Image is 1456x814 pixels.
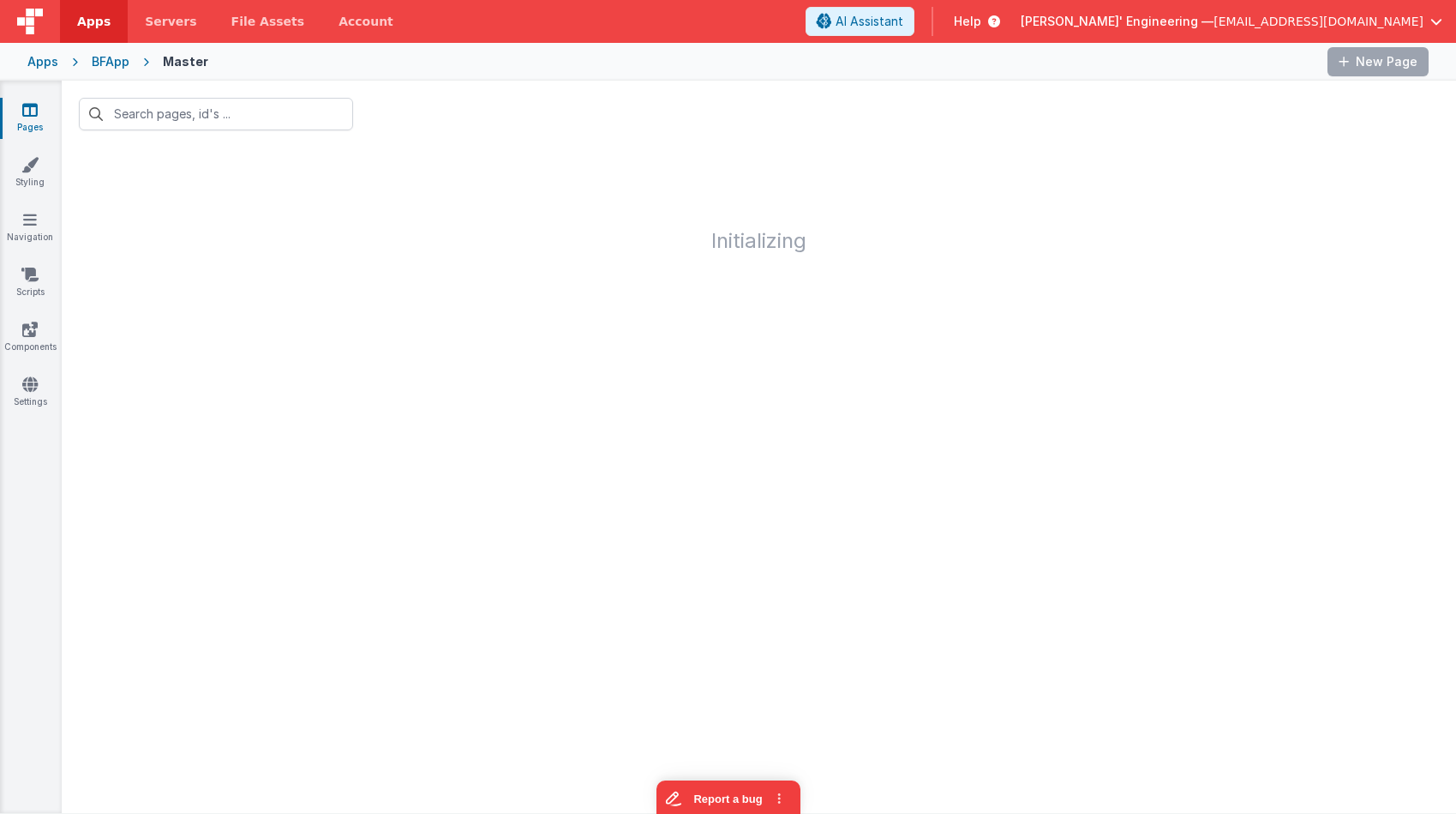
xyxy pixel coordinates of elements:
input: Search pages, id's ... [79,98,353,130]
button: New Page [1327,47,1429,76]
span: Apps [77,13,111,30]
span: AI Assistant [836,13,903,30]
span: Servers [145,13,196,30]
span: File Assets [231,13,305,30]
h1: Initializing [62,148,1456,252]
div: Master [163,53,208,70]
span: [EMAIL_ADDRESS][DOMAIN_NAME] [1213,13,1423,30]
button: AI Assistant [806,7,914,36]
span: Help [954,13,981,30]
div: BFApp [92,53,129,70]
button: [PERSON_NAME]' Engineering — [EMAIL_ADDRESS][DOMAIN_NAME] [1021,13,1442,30]
div: Apps [27,53,58,70]
span: [PERSON_NAME]' Engineering — [1021,13,1213,30]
